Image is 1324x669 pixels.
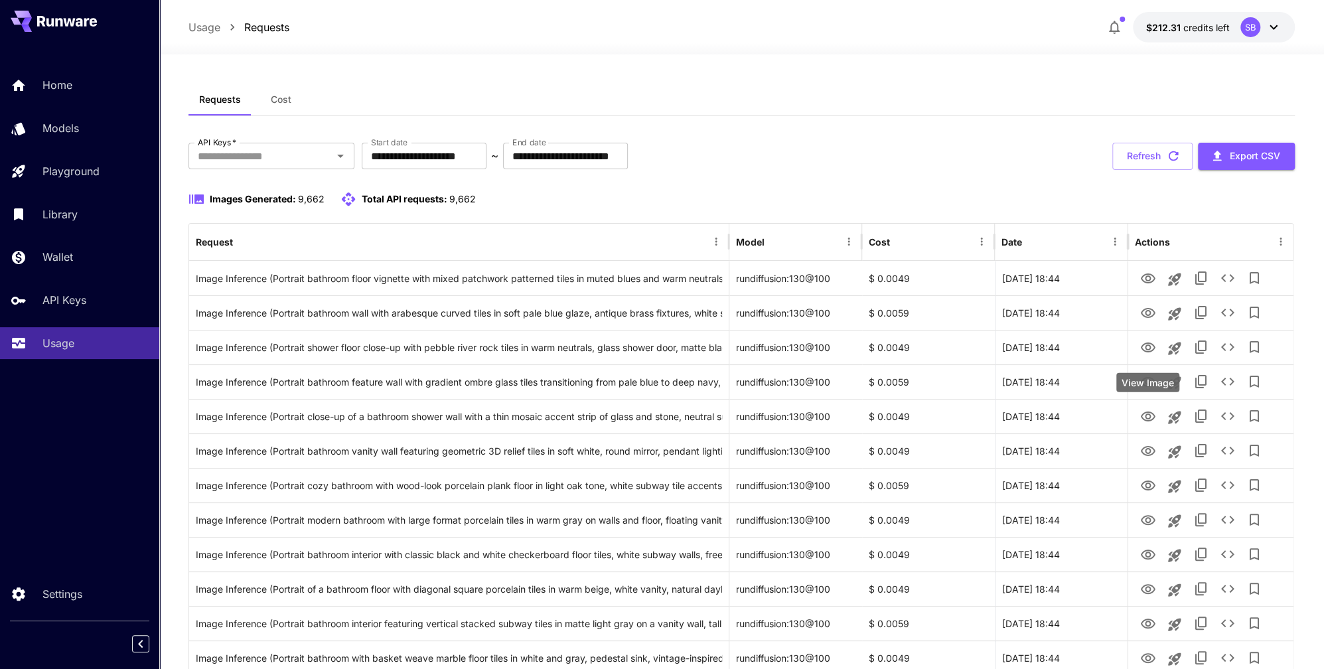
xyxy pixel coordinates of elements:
[862,261,995,295] div: $ 0.0049
[196,296,722,330] div: Click to copy prompt
[1214,437,1240,464] button: See details
[1134,402,1161,429] button: View Image
[142,632,159,656] div: Collapse sidebar
[1240,541,1267,567] button: Add to library
[1183,22,1230,33] span: credits left
[995,399,1128,433] div: 02 Sep, 2025 18:44
[199,94,241,106] span: Requests
[1240,17,1260,37] div: SB
[1187,368,1214,395] button: Copy TaskUUID
[1161,404,1187,431] button: Launch in playground
[862,571,995,606] div: $ 0.0049
[1214,368,1240,395] button: See details
[1146,21,1230,35] div: $212.31253
[729,468,862,502] div: rundiffusion:130@100
[1240,299,1267,326] button: Add to library
[1240,368,1267,395] button: Add to library
[1214,610,1240,636] button: See details
[729,295,862,330] div: rundiffusion:130@100
[42,292,86,308] p: API Keys
[1214,299,1240,326] button: See details
[196,469,722,502] div: Click to copy prompt
[42,586,82,602] p: Settings
[1240,334,1267,360] button: Add to library
[1214,506,1240,533] button: See details
[1240,472,1267,498] button: Add to library
[869,236,890,248] div: Cost
[1240,403,1267,429] button: Add to library
[1134,299,1161,326] button: View Image
[196,434,722,468] div: Click to copy prompt
[862,502,995,537] div: $ 0.0049
[1112,143,1193,170] button: Refresh
[1240,506,1267,533] button: Add to library
[1187,610,1214,636] button: Copy TaskUUID
[729,330,862,364] div: rundiffusion:130@100
[1161,301,1187,327] button: Launch in playground
[729,606,862,640] div: rundiffusion:130@100
[1161,611,1187,638] button: Launch in playground
[196,365,722,399] div: Click to copy prompt
[1240,610,1267,636] button: Add to library
[1133,12,1295,42] button: $212.31253SB
[449,193,476,204] span: 9,662
[891,232,910,251] button: Sort
[995,433,1128,468] div: 02 Sep, 2025 18:44
[1187,506,1214,533] button: Copy TaskUUID
[736,236,765,248] div: Model
[491,148,498,164] p: ~
[1134,471,1161,498] button: View Image
[42,77,72,93] p: Home
[196,538,722,571] div: Click to copy prompt
[196,607,722,640] div: Click to copy prompt
[862,399,995,433] div: $ 0.0049
[234,232,253,251] button: Sort
[196,572,722,606] div: Click to copy prompt
[840,232,858,251] button: Menu
[362,193,447,204] span: Total API requests:
[1146,22,1183,33] span: $212.31
[198,137,236,148] label: API Keys
[995,295,1128,330] div: 02 Sep, 2025 18:44
[1161,577,1187,603] button: Launch in playground
[1106,232,1124,251] button: Menu
[1240,575,1267,602] button: Add to library
[298,193,325,204] span: 9,662
[196,261,722,295] div: Click to copy prompt
[1214,575,1240,602] button: See details
[995,330,1128,364] div: 02 Sep, 2025 18:44
[196,400,722,433] div: Click to copy prompt
[196,503,722,537] div: Click to copy prompt
[1161,508,1187,534] button: Launch in playground
[1161,335,1187,362] button: Launch in playground
[1134,575,1161,602] button: View Image
[862,364,995,399] div: $ 0.0059
[1134,368,1161,395] button: View Image
[862,606,995,640] div: $ 0.0059
[42,249,73,265] p: Wallet
[1134,540,1161,567] button: View Image
[729,433,862,468] div: rundiffusion:130@100
[862,330,995,364] div: $ 0.0049
[729,261,862,295] div: rundiffusion:130@100
[244,19,289,35] a: Requests
[331,147,350,165] button: Open
[132,635,149,652] button: Collapse sidebar
[729,399,862,433] div: rundiffusion:130@100
[1187,299,1214,326] button: Copy TaskUUID
[42,163,100,179] p: Playground
[1161,439,1187,465] button: Launch in playground
[729,364,862,399] div: rundiffusion:130@100
[1240,437,1267,464] button: Add to library
[1214,334,1240,360] button: See details
[1161,266,1187,293] button: Launch in playground
[729,502,862,537] div: rundiffusion:130@100
[1271,232,1289,251] button: Menu
[862,295,995,330] div: $ 0.0059
[1214,403,1240,429] button: See details
[1023,232,1042,251] button: Sort
[1187,437,1214,464] button: Copy TaskUUID
[42,206,78,222] p: Library
[1134,236,1169,248] div: Actions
